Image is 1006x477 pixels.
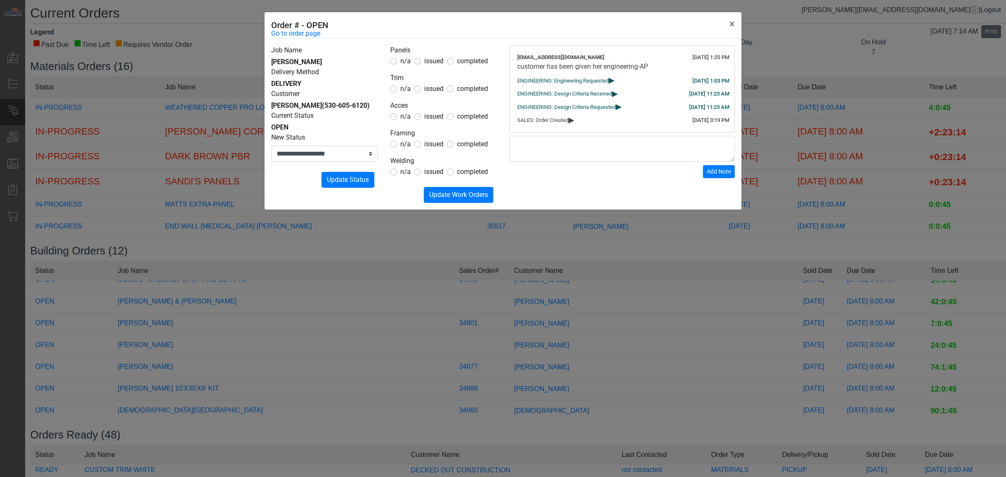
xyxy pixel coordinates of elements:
[424,85,443,93] span: issued
[390,45,497,56] legend: Panels
[457,140,488,148] span: completed
[457,112,488,120] span: completed
[457,57,488,65] span: completed
[390,156,497,167] legend: Welding
[271,132,305,143] label: New Status
[616,104,622,109] span: ▸
[390,128,497,139] legend: Framing
[271,45,302,55] label: Job Name
[429,191,488,199] span: Update Work Orders
[689,103,729,111] div: [DATE] 11:23 AM
[689,90,729,98] div: [DATE] 11:23 AM
[517,62,727,72] div: customer has been given her engineering-AP
[612,91,618,96] span: ▸
[568,117,574,122] span: ▸
[327,176,369,184] span: Update Status
[692,116,729,124] div: [DATE] 3:19 PM
[424,57,443,65] span: issued
[271,101,378,111] div: [PERSON_NAME]
[390,73,497,84] legend: Trim
[723,12,742,36] button: Close
[517,103,727,111] div: ENGINEERING: Design Criteria Requested
[457,85,488,93] span: completed
[271,122,378,132] div: OPEN
[400,112,411,120] span: n/a
[424,112,443,120] span: issued
[390,101,497,111] legend: Acces
[271,67,319,77] label: Delivery Method
[424,187,493,203] button: Update Work Orders
[703,165,735,178] button: Add Note
[271,58,322,66] span: [PERSON_NAME]
[692,53,729,62] div: [DATE] 1:25 PM
[424,168,443,176] span: issued
[400,85,411,93] span: n/a
[271,29,320,39] a: Go to order page
[400,57,411,65] span: n/a
[517,54,604,60] span: [EMAIL_ADDRESS][DOMAIN_NAME]
[707,168,731,175] span: Add Note
[271,89,300,99] label: Customer
[271,19,328,31] h5: Order # - OPEN
[517,116,727,124] div: SALES: Order Created
[424,140,443,148] span: issued
[457,168,488,176] span: completed
[400,168,411,176] span: n/a
[322,172,374,188] button: Update Status
[692,77,729,85] div: [DATE] 1:03 PM
[271,111,314,121] label: Current Status
[400,140,411,148] span: n/a
[322,101,370,109] span: (530-605-6120)
[609,77,614,83] span: ▸
[271,79,378,89] div: DELIVERY
[517,90,727,98] div: ENGINEERING: Design Criteria Received
[517,77,727,85] div: ENGINEERING: Engineering Requested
